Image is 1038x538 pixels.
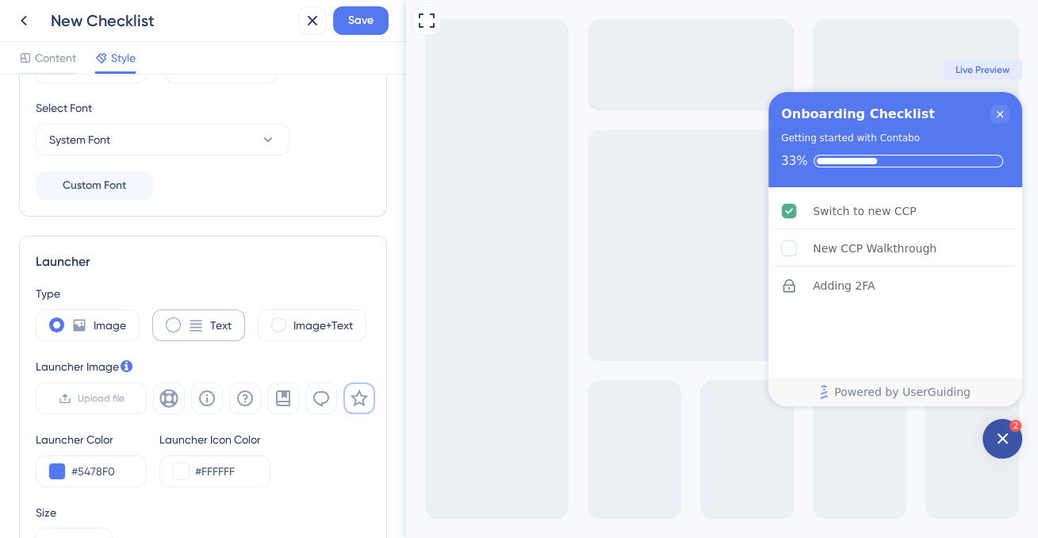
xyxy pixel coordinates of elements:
div: New CCP Walkthrough [407,239,530,258]
span: Custom Font [63,176,126,195]
span: Style [111,48,136,67]
div: Checklist progress: 33% [375,154,603,168]
label: Text [210,316,232,335]
div: Footer [362,378,616,406]
div: Launcher Color [36,430,147,449]
div: Checklist Container [362,92,616,406]
button: px [118,67,147,83]
button: px [248,67,277,83]
button: System Font [36,124,289,156]
div: Size [36,503,370,522]
button: Save [333,6,389,35]
span: Save [348,11,373,30]
span: Upload file [78,392,124,405]
div: Type [36,284,370,303]
div: Adding 2FA [407,276,469,295]
div: Open Checklist, remaining modules: 2 [576,419,616,459]
div: Checklist items [362,187,616,376]
div: 33% [375,154,401,168]
label: Image [94,316,126,335]
div: Switch to new CCP [407,202,511,221]
div: Select Font [36,98,370,117]
div: Launcher [36,252,370,271]
span: System Font [49,130,110,149]
div: Onboarding Checklist [375,105,529,124]
div: 2 [603,420,615,432]
div: New CCP Walkthrough is incomplete. [369,231,610,267]
span: Content [35,48,76,67]
div: Launcher Image [36,357,375,376]
div: Close Checklist [584,105,603,124]
button: Custom Font [36,171,153,200]
div: New Checklist [51,10,292,32]
div: Getting started with Contabo [375,130,514,146]
label: Image+Text [293,316,353,335]
span: Live Preview [550,63,603,76]
div: Launcher Icon Color [159,430,270,449]
span: Powered by UserGuiding [428,382,565,402]
div: Adding 2FA is locked. Complete items in order [369,268,610,303]
div: Switch to new CCP is complete. [369,194,610,229]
